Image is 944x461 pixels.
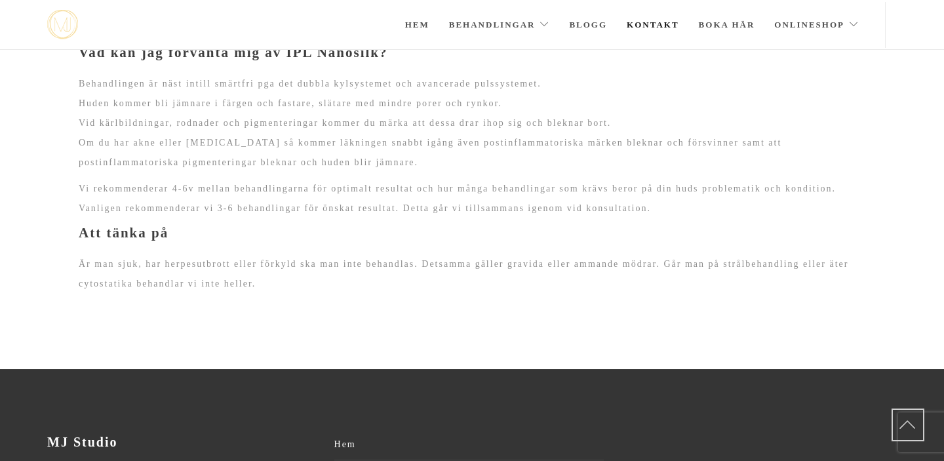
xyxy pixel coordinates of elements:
[334,435,604,454] a: Hem
[79,179,865,218] p: Vi rekommenderar 4-6v mellan behandlingarna för optimalt resultat och hur många behandlingar som ...
[774,2,859,48] a: Onlineshop
[47,10,78,39] img: mjstudio
[79,225,865,241] h3: Att tänka på
[79,45,865,61] h3: Vad kan jag förvänta mig av IPL Nanosilk?
[47,10,78,39] a: mjstudio mjstudio mjstudio
[47,435,317,450] h3: MJ Studio
[79,254,865,294] p: Är man sjuk, har herpesutbrott eller förkyld ska man inte behandlas. Detsamma gäller gravida elle...
[569,2,607,48] a: Blogg
[405,2,429,48] a: Hem
[449,2,550,48] a: Behandlingar
[699,2,755,48] a: Boka här
[79,74,865,172] p: Behandlingen är näst intill smärtfri pga det dubbla kylsystemet och avancerade pulssystemet. Hude...
[627,2,679,48] a: Kontakt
